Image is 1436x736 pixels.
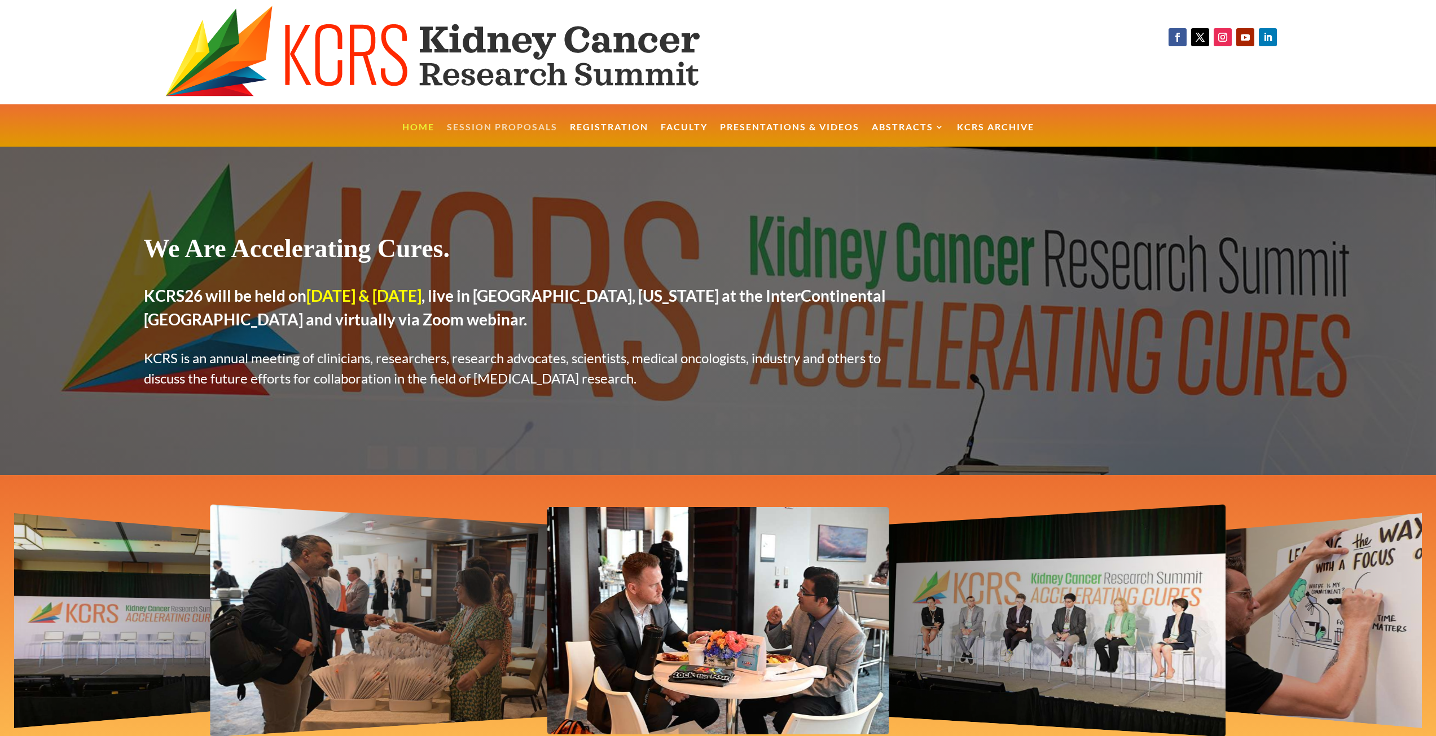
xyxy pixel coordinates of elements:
[1191,28,1209,46] a: Follow on X
[661,123,708,147] a: Faculty
[402,123,434,147] a: Home
[570,123,648,147] a: Registration
[547,507,889,734] div: 1 / 12
[1236,28,1254,46] a: Follow on Youtube
[1214,28,1232,46] a: Follow on Instagram
[447,123,557,147] a: Session Proposals
[957,123,1034,147] a: KCRS Archive
[306,286,421,305] span: [DATE] & [DATE]
[165,6,766,99] img: KCRS generic logo wide
[144,284,889,337] h2: KCRS26 will be held on , live in [GEOGRAPHIC_DATA], [US_STATE] at the InterContinental [GEOGRAPHI...
[1259,28,1277,46] a: Follow on LinkedIn
[720,123,859,147] a: Presentations & Videos
[144,348,889,389] p: KCRS is an annual meeting of clinicians, researchers, research advocates, scientists, medical onc...
[872,123,945,147] a: Abstracts
[144,233,889,270] h1: We Are Accelerating Cures.
[1169,28,1187,46] a: Follow on Facebook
